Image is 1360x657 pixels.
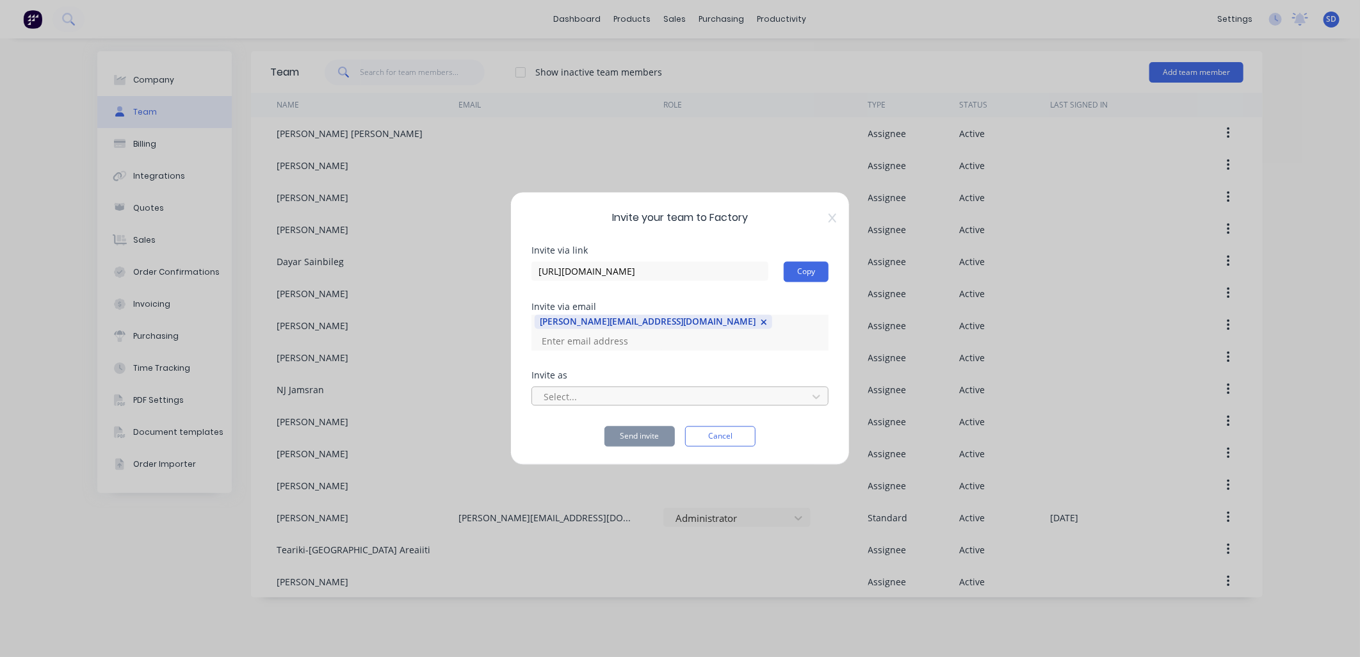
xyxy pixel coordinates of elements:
button: Send invite [604,426,675,447]
div: Invite via email [531,303,829,312]
div: Invite as [531,371,829,380]
div: Invite via link [531,247,829,255]
button: Cancel [685,426,756,447]
input: Enter email address [535,332,663,351]
button: Copy [784,262,829,282]
div: [PERSON_NAME][EMAIL_ADDRESS][DOMAIN_NAME] [540,315,756,328]
span: Invite your team to Factory [531,211,829,226]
